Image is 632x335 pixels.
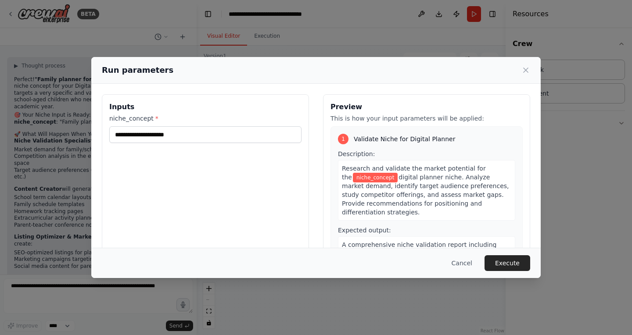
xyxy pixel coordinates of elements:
span: Research and validate the market potential for the [342,165,486,181]
h3: Preview [330,102,523,112]
span: digital planner niche. Analyze market demand, identify target audience preferences, study competi... [342,174,509,216]
span: Variable: niche_concept [353,173,398,182]
span: Expected output: [338,227,391,234]
button: Cancel [445,255,479,271]
p: This is how your input parameters will be applied: [330,114,523,123]
button: Execute [485,255,530,271]
span: A comprehensive niche validation report including market analysis, target audience insights, comp... [342,241,510,274]
div: 1 [338,134,348,144]
span: Description: [338,150,375,157]
label: niche_concept [109,114,302,123]
h2: Run parameters [102,64,173,76]
h3: Inputs [109,102,302,112]
span: Validate Niche for Digital Planner [354,135,455,143]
